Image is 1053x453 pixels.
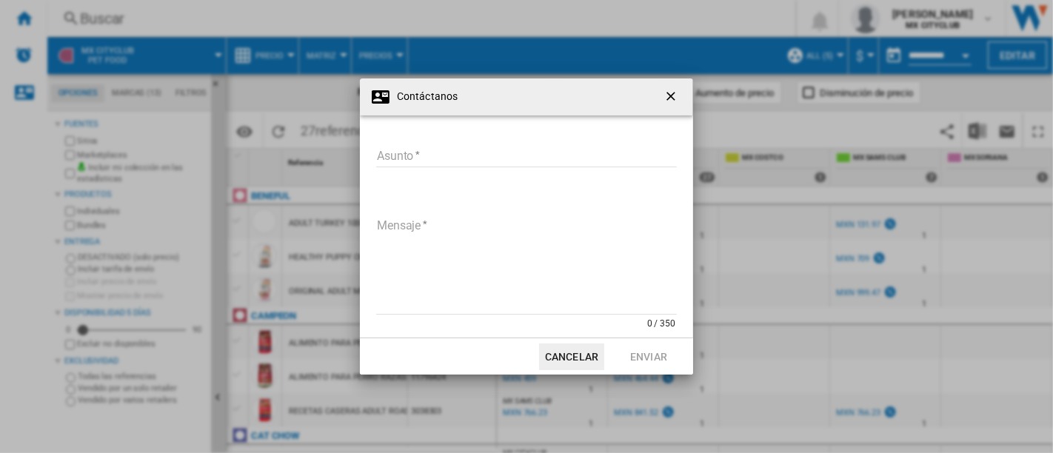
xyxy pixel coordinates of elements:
h4: Contáctanos [390,90,458,104]
button: Cancelar [539,343,604,370]
button: getI18NText('BUTTONS.CLOSE_DIALOG') [658,82,687,112]
div: 0 / 350 [647,315,677,329]
button: Enviar [616,343,681,370]
ng-md-icon: getI18NText('BUTTONS.CLOSE_DIALOG') [663,89,681,107]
